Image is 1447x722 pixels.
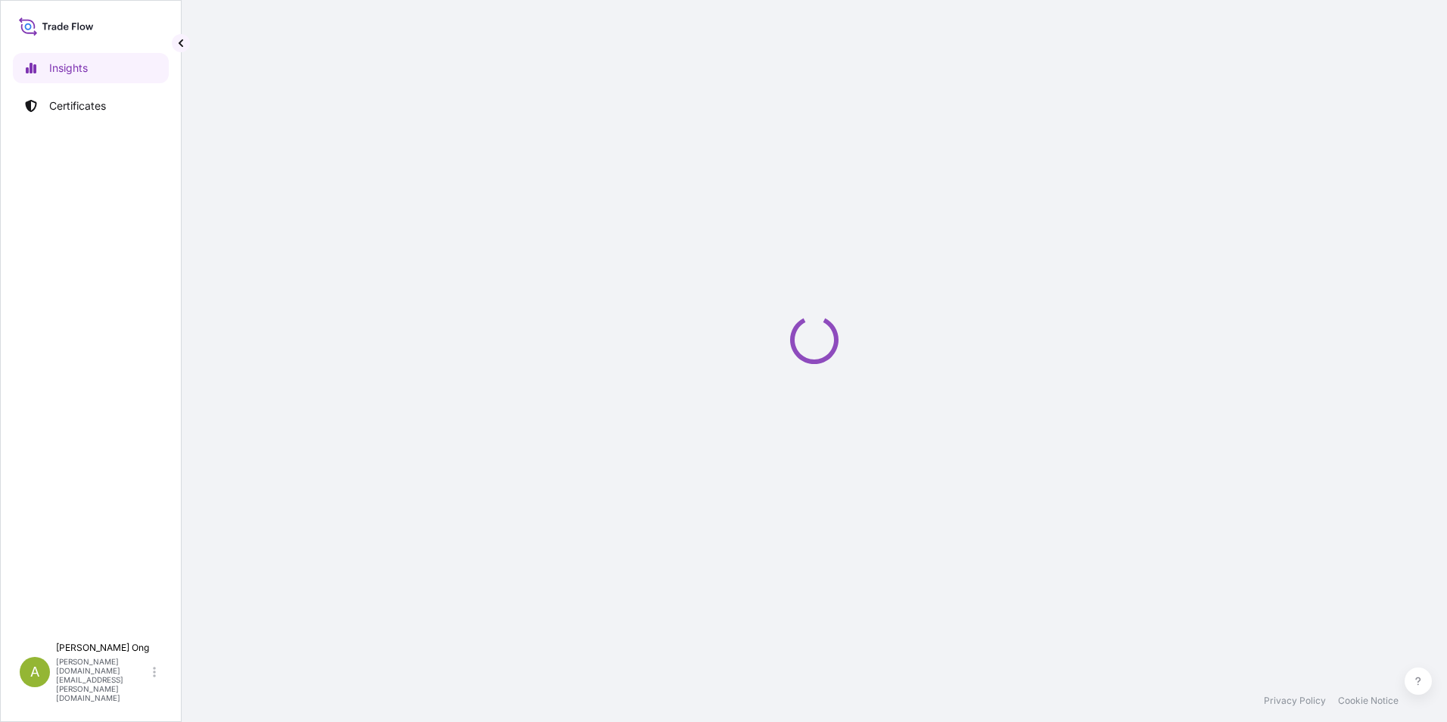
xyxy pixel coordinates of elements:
[56,657,150,702] p: [PERSON_NAME][DOMAIN_NAME][EMAIL_ADDRESS][PERSON_NAME][DOMAIN_NAME]
[13,91,169,121] a: Certificates
[49,98,106,114] p: Certificates
[56,642,150,654] p: [PERSON_NAME] Ong
[1338,695,1399,707] a: Cookie Notice
[13,53,169,83] a: Insights
[49,61,88,76] p: Insights
[30,664,39,680] span: A
[1264,695,1326,707] a: Privacy Policy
